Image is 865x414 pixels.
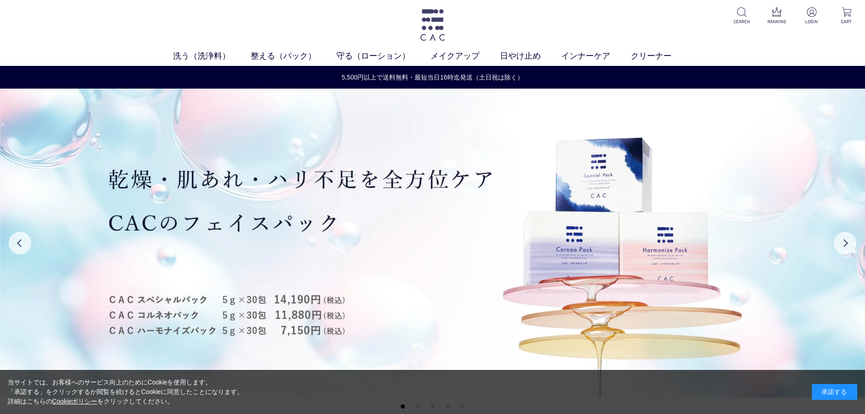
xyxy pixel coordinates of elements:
[430,50,500,62] a: メイクアップ
[766,7,788,25] a: RANKING
[8,378,244,406] div: 当サイトでは、お客様へのサービス向上のためにCookieを使用します。 「承諾する」をクリックするか閲覧を続けるとCookieに同意したことになります。 詳細はこちらの をクリックしてください。
[835,18,858,25] p: CART
[812,384,857,400] div: 承諾する
[731,7,753,25] a: SEARCH
[801,18,823,25] p: LOGIN
[801,7,823,25] a: LOGIN
[251,50,336,62] a: 整える（パック）
[173,50,251,62] a: 洗う（洗浄料）
[500,50,561,62] a: 日やけ止め
[336,50,430,62] a: 守る（ローション）
[0,73,865,82] a: 5,500円以上で送料無料・最短当日16時迄発送（土日祝は除く）
[766,18,788,25] p: RANKING
[419,9,446,41] img: logo
[731,18,753,25] p: SEARCH
[835,7,858,25] a: CART
[52,398,98,405] a: Cookieポリシー
[9,232,31,254] button: Previous
[834,232,856,254] button: Next
[631,50,692,62] a: クリーナー
[561,50,631,62] a: インナーケア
